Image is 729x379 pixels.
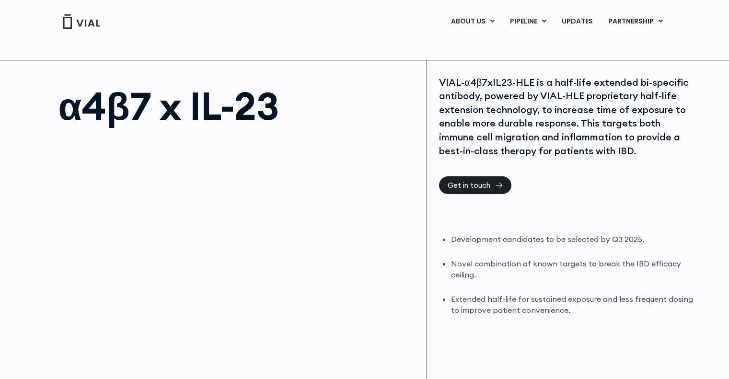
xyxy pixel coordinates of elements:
h1: α4β7 x IL-23 [58,87,417,125]
li: Development candidates to be selected by Q3 2025. [451,234,695,245]
span: Get in touch [448,182,490,189]
a: PARTNERSHIPMenu Toggle [601,13,671,30]
a: UPDATES [554,13,600,30]
div: VIAL-α4β7xIL23-HLE is a half-life extended bi-specific antibody, powered by VIAL-HLE proprietary ... [439,76,695,158]
img: Vial Logo [62,14,101,29]
a: PIPELINEMenu Toggle [502,13,554,30]
li: Extended half-life for sustained exposure and less frequent dosing to improve patient convenience. [451,294,695,316]
li: Novel combination of known targets to break the IBD efficacy ceiling. [451,258,695,280]
a: Get in touch [439,176,511,194]
a: ABOUT USMenu Toggle [443,13,502,30]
